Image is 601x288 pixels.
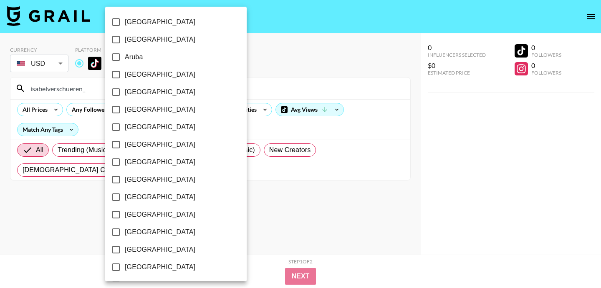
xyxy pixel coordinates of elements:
[125,70,195,80] span: [GEOGRAPHIC_DATA]
[125,17,195,27] span: [GEOGRAPHIC_DATA]
[125,35,195,45] span: [GEOGRAPHIC_DATA]
[125,192,195,202] span: [GEOGRAPHIC_DATA]
[125,175,195,185] span: [GEOGRAPHIC_DATA]
[125,105,195,115] span: [GEOGRAPHIC_DATA]
[125,52,143,62] span: Aruba
[125,157,195,167] span: [GEOGRAPHIC_DATA]
[125,122,195,132] span: [GEOGRAPHIC_DATA]
[125,262,195,272] span: [GEOGRAPHIC_DATA]
[125,245,195,255] span: [GEOGRAPHIC_DATA]
[559,246,591,278] iframe: Drift Widget Chat Controller
[125,87,195,97] span: [GEOGRAPHIC_DATA]
[125,210,195,220] span: [GEOGRAPHIC_DATA]
[125,227,195,237] span: [GEOGRAPHIC_DATA]
[125,140,195,150] span: [GEOGRAPHIC_DATA]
